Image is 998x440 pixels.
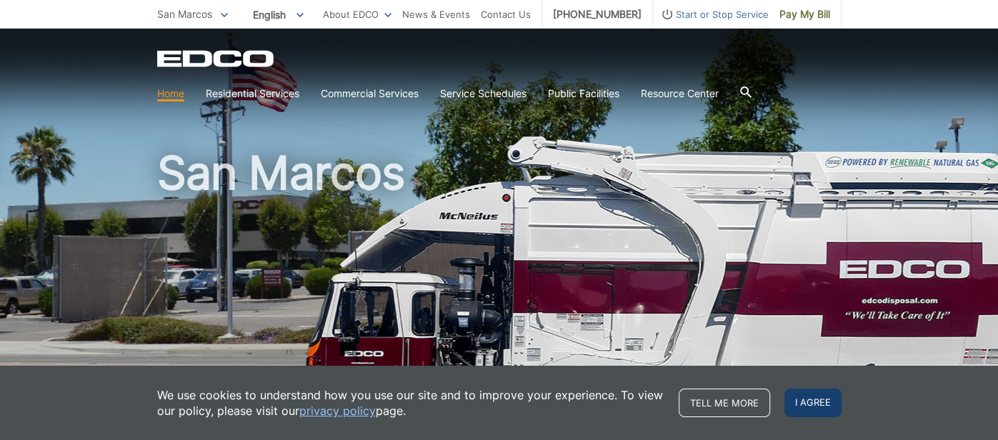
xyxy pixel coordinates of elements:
a: Home [157,86,184,101]
a: privacy policy [299,403,376,419]
span: English [242,3,314,26]
span: Pay My Bill [779,6,830,22]
p: We use cookies to understand how you use our site and to improve your experience. To view our pol... [157,387,664,419]
a: Tell me more [679,389,770,417]
span: San Marcos [157,8,212,20]
a: News & Events [402,6,470,22]
a: Contact Us [481,6,531,22]
a: Residential Services [206,86,299,101]
a: Service Schedules [440,86,527,101]
a: Resource Center [641,86,719,101]
a: Public Facilities [548,86,619,101]
a: About EDCO [323,6,391,22]
a: EDCD logo. Return to the homepage. [157,50,276,67]
a: Commercial Services [321,86,419,101]
span: I agree [784,389,842,417]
